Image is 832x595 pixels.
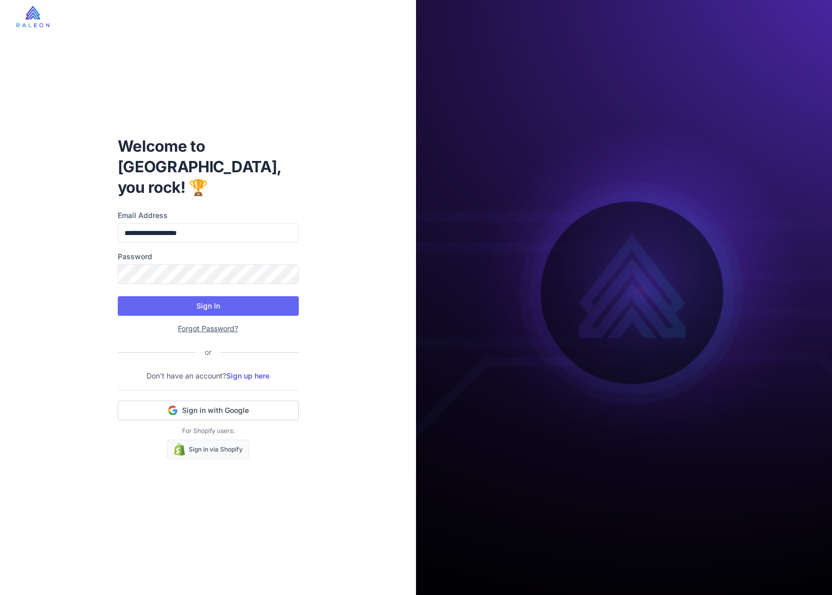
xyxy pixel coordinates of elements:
label: Password [118,251,299,262]
div: or [196,347,220,358]
p: Don't have an account? [118,370,299,382]
span: Sign in with Google [182,405,249,416]
a: Sign in via Shopify [167,440,249,459]
p: For Shopify users: [118,426,299,436]
label: Email Address [118,210,299,221]
h1: Welcome to [GEOGRAPHIC_DATA], you rock! 🏆 [118,136,299,197]
button: Sign In [118,296,299,316]
a: Forgot Password? [178,324,238,333]
a: Sign up here [226,371,269,380]
button: Sign in with Google [118,401,299,420]
img: raleon-logo-whitebg.9aac0268.jpg [16,6,49,27]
